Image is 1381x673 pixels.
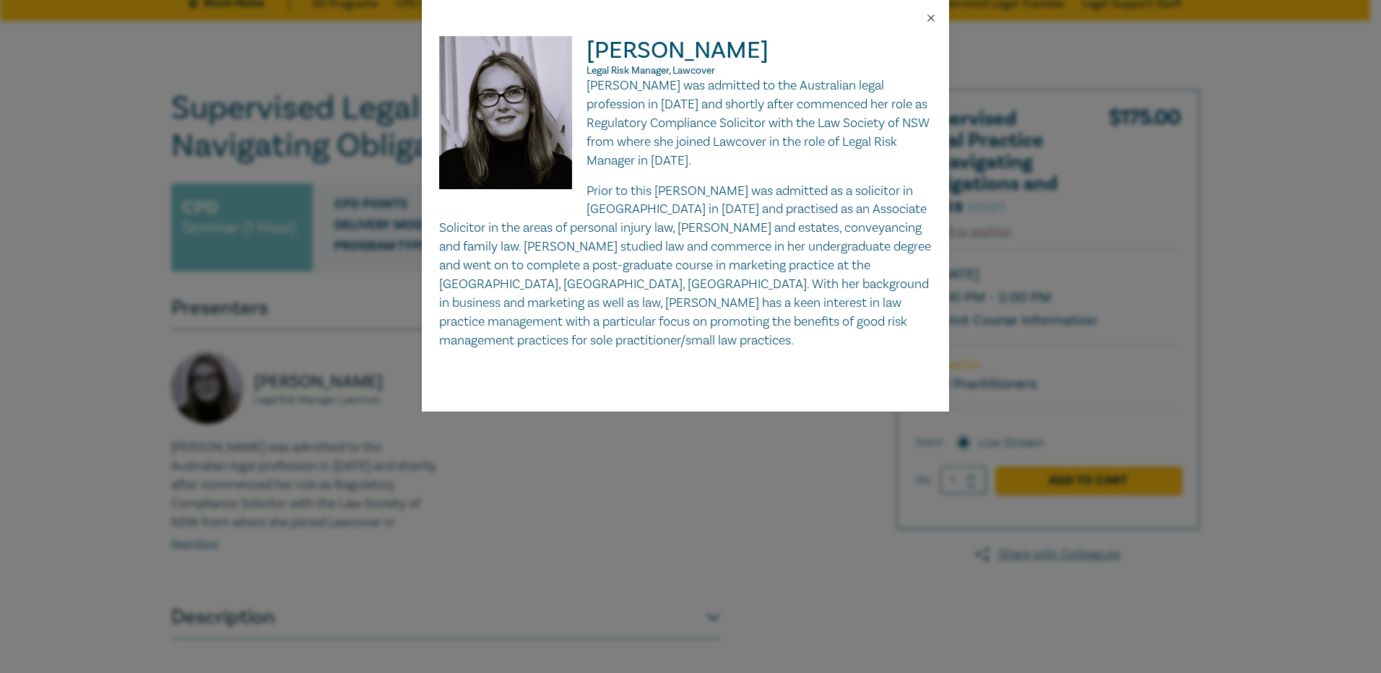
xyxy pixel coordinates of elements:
span: Legal Risk Manager, Lawcover [586,64,715,77]
p: [PERSON_NAME] was admitted to the Australian legal profession in [DATE] and shortly after commenc... [439,77,932,170]
p: Prior to this [PERSON_NAME] was admitted as a solicitor in [GEOGRAPHIC_DATA] in [DATE] and practi... [439,182,932,350]
button: Close [925,12,938,25]
h2: [PERSON_NAME] [439,36,932,77]
img: Glenda Carry [439,36,587,204]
